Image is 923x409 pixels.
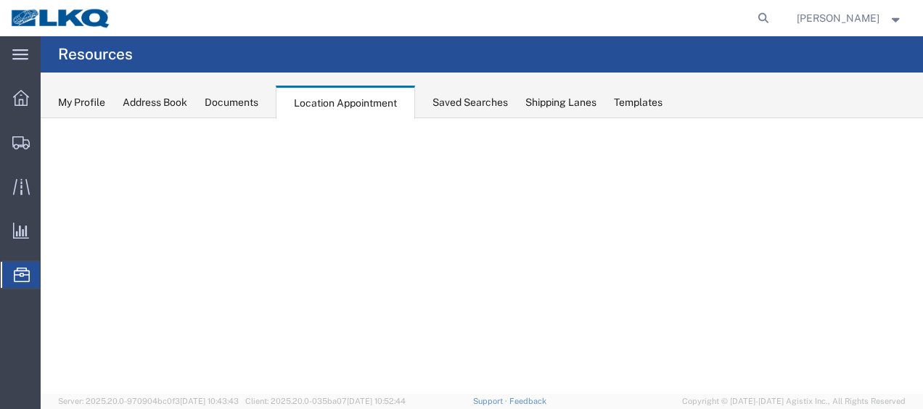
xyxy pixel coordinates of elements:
iframe: FS Legacy Container [41,118,923,394]
span: [DATE] 10:52:44 [347,397,406,405]
div: Address Book [123,95,187,110]
h4: Resources [58,36,133,73]
img: logo [10,7,112,29]
button: [PERSON_NAME] [796,9,903,27]
div: Documents [205,95,258,110]
div: My Profile [58,95,105,110]
span: [DATE] 10:43:43 [180,397,239,405]
span: Copyright © [DATE]-[DATE] Agistix Inc., All Rights Reserved [682,395,906,408]
div: Saved Searches [432,95,508,110]
a: Support [473,397,509,405]
span: Client: 2025.20.0-035ba07 [245,397,406,405]
div: Shipping Lanes [525,95,596,110]
div: Templates [614,95,662,110]
span: Server: 2025.20.0-970904bc0f3 [58,397,239,405]
a: Feedback [509,397,546,405]
div: Location Appointment [276,86,415,119]
span: Jason Voyles [797,10,879,26]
